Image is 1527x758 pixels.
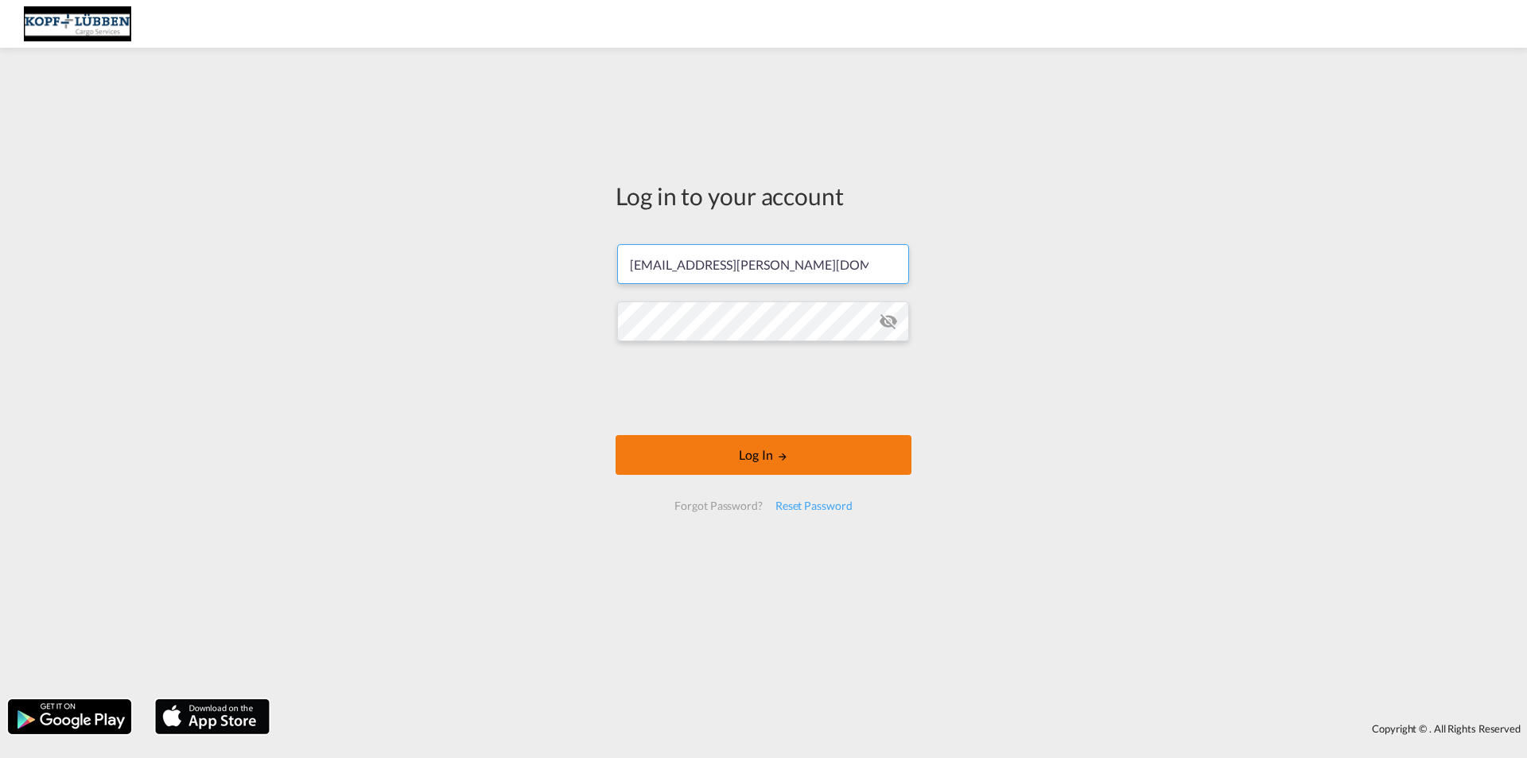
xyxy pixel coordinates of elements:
[616,179,911,212] div: Log in to your account
[153,698,271,736] img: apple.png
[617,244,909,284] input: Enter email/phone number
[643,357,884,419] iframe: reCAPTCHA
[769,492,859,520] div: Reset Password
[24,6,131,42] img: 25cf3bb0aafc11ee9c4fdbd399af7748.JPG
[278,715,1527,742] div: Copyright © . All Rights Reserved
[879,312,898,331] md-icon: icon-eye-off
[6,698,133,736] img: google.png
[616,435,911,475] button: LOGIN
[668,492,768,520] div: Forgot Password?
